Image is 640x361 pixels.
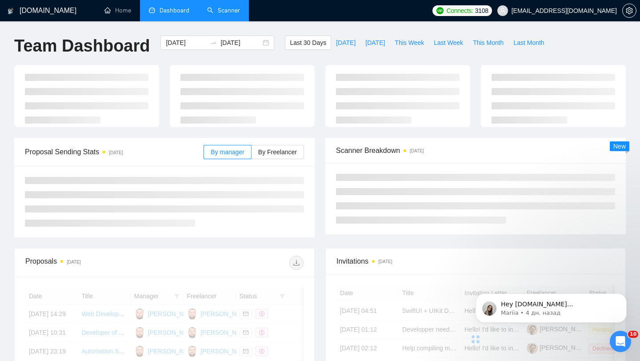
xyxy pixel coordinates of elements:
[473,38,504,48] span: This Month
[623,7,636,14] span: setting
[378,259,392,264] time: [DATE]
[365,38,385,48] span: [DATE]
[290,38,326,48] span: Last 30 Days
[500,8,506,14] span: user
[628,331,638,338] span: 10
[285,36,331,50] button: Last 30 Days
[160,7,189,14] span: Dashboard
[104,7,131,14] a: homeHome
[429,36,468,50] button: Last Week
[149,7,155,13] span: dashboard
[468,36,508,50] button: This Month
[14,36,150,56] h1: Team Dashboard
[25,146,204,157] span: Proposal Sending Stats
[39,34,153,42] p: Message from Mariia, sent 4 дн. назад
[25,256,164,270] div: Proposals
[220,38,261,48] input: End date
[508,36,549,50] button: Last Month
[8,4,14,18] img: logo
[331,36,360,50] button: [DATE]
[360,36,390,50] button: [DATE]
[67,260,80,265] time: [DATE]
[166,38,206,48] input: Start date
[336,256,615,267] span: Invitations
[258,148,297,156] span: By Freelancer
[462,275,640,337] iframe: Intercom notifications сообщение
[207,7,240,14] a: searchScanner
[336,38,356,48] span: [DATE]
[622,7,636,14] a: setting
[390,36,429,50] button: This Week
[610,331,631,352] iframe: Intercom live chat
[434,38,463,48] span: Last Week
[336,145,615,156] span: Scanner Breakdown
[446,6,473,16] span: Connects:
[395,38,424,48] span: This Week
[211,148,244,156] span: By manager
[410,148,424,153] time: [DATE]
[513,38,544,48] span: Last Month
[210,39,217,46] span: swap-right
[613,143,626,150] span: New
[475,6,488,16] span: 3108
[39,26,153,165] span: Hey [DOMAIN_NAME][EMAIL_ADDRESS][DOMAIN_NAME], Looks like your Upwork agency ANODA UX Design Agen...
[436,7,444,14] img: upwork-logo.png
[109,150,123,155] time: [DATE]
[210,39,217,46] span: to
[622,4,636,18] button: setting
